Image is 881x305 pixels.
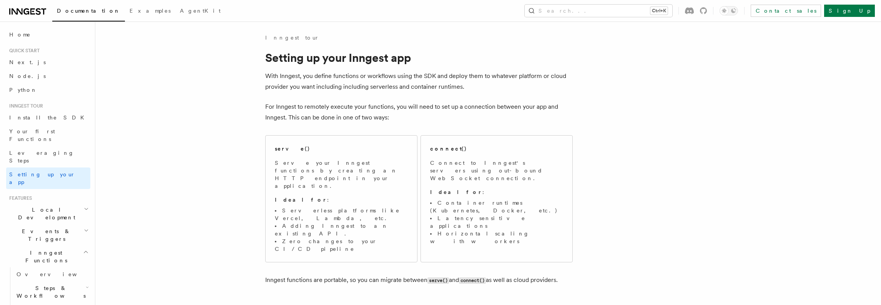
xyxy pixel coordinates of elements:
strong: Ideal for [430,189,482,195]
p: Serve your Inngest functions by creating an HTTP endpoint in your application. [275,159,408,190]
h1: Setting up your Inngest app [265,51,573,65]
a: Overview [13,267,90,281]
span: Inngest tour [6,103,43,109]
span: Node.js [9,73,46,79]
a: Contact sales [751,5,821,17]
h2: connect() [430,145,467,152]
p: : [275,196,408,204]
li: Container runtimes (Kubernetes, Docker, etc.) [430,199,563,214]
span: Install the SDK [9,114,89,121]
span: Home [9,31,31,38]
span: Leveraging Steps [9,150,74,164]
li: Zero changes to your CI/CD pipeline [275,237,408,253]
code: serve() [427,277,449,284]
a: Home [6,28,90,41]
h2: serve() [275,145,310,152]
span: Next.js [9,59,46,65]
a: Your first Functions [6,124,90,146]
span: Your first Functions [9,128,55,142]
p: For Inngest to remotely execute your functions, you will need to set up a connection between your... [265,101,573,123]
p: With Inngest, you define functions or workflows using the SDK and deploy them to whatever platfor... [265,71,573,92]
button: Search...Ctrl+K [525,5,672,17]
span: Local Development [6,206,84,221]
a: Python [6,83,90,97]
span: Features [6,195,32,201]
a: Documentation [52,2,125,22]
button: Toggle dark mode [720,6,738,15]
a: Sign Up [824,5,875,17]
span: Python [9,87,37,93]
p: Inngest functions are portable, so you can migrate between and as well as cloud providers. [265,275,573,286]
li: Adding Inngest to an existing API. [275,222,408,237]
a: Inngest tour [265,34,319,41]
code: connect() [459,277,486,284]
span: Examples [130,8,171,14]
button: Inngest Functions [6,246,90,267]
span: AgentKit [180,8,221,14]
strong: Ideal for [275,197,327,203]
li: Serverless platforms like Vercel, Lambda, etc. [275,207,408,222]
span: Overview [17,271,96,277]
span: Quick start [6,48,40,54]
button: Events & Triggers [6,224,90,246]
li: Horizontal scaling with workers [430,230,563,245]
a: Node.js [6,69,90,83]
span: Documentation [57,8,120,14]
span: Inngest Functions [6,249,83,264]
a: serve()Serve your Inngest functions by creating an HTTP endpoint in your application.Ideal for:Se... [265,135,417,262]
button: Local Development [6,203,90,224]
p: : [430,188,563,196]
span: Steps & Workflows [13,284,86,300]
button: Steps & Workflows [13,281,90,303]
a: Setting up your app [6,167,90,189]
kbd: Ctrl+K [650,7,668,15]
a: AgentKit [175,2,225,21]
a: Install the SDK [6,111,90,124]
p: Connect to Inngest's servers using out-bound WebSocket connection. [430,159,563,182]
li: Latency sensitive applications [430,214,563,230]
a: Next.js [6,55,90,69]
a: Examples [125,2,175,21]
span: Setting up your app [9,171,75,185]
span: Events & Triggers [6,227,84,243]
a: Leveraging Steps [6,146,90,167]
a: connect()Connect to Inngest's servers using out-bound WebSocket connection.Ideal for:Container ru... [421,135,573,262]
